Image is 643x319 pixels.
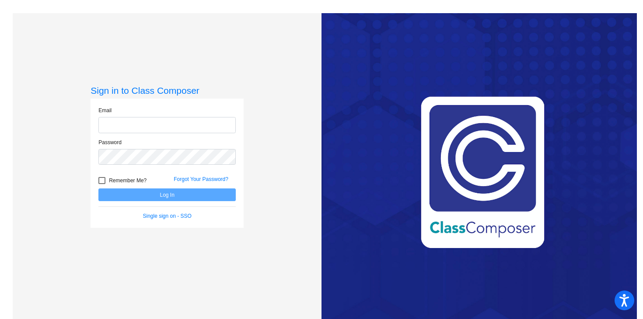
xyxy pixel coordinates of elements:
[98,188,236,201] button: Log In
[109,175,147,186] span: Remember Me?
[174,176,228,182] a: Forgot Your Password?
[98,138,122,146] label: Password
[91,85,244,96] h3: Sign in to Class Composer
[98,106,112,114] label: Email
[143,213,192,219] a: Single sign on - SSO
